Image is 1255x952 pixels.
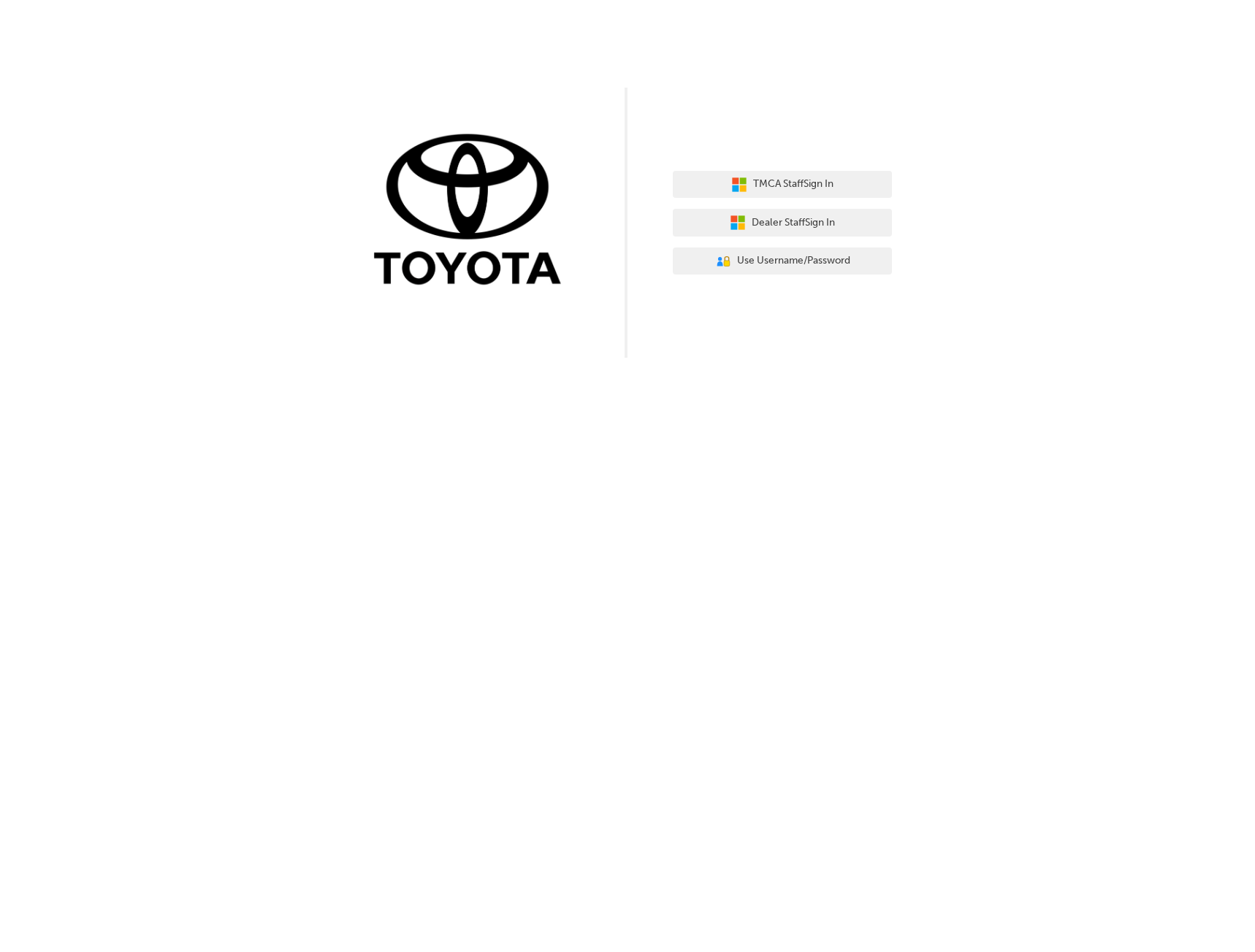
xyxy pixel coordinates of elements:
[673,247,892,275] button: Use Username/Password
[752,215,835,231] span: Dealer Staff Sign In
[753,176,834,193] span: TMCA Staff Sign In
[737,253,850,269] span: Use Username/Password
[363,131,582,292] img: Trak
[673,171,892,199] button: TMCA StaffSign In
[673,209,892,237] button: Dealer StaffSign In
